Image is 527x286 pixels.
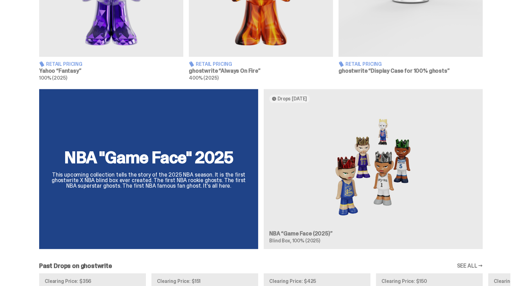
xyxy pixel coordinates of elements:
[278,96,307,101] span: Drops [DATE]
[39,263,112,269] h2: Past Drops on ghostwrite
[45,279,140,284] p: Clearing Price: $356
[47,149,250,166] h2: NBA "Game Face" 2025
[269,108,477,225] img: Game Face (2025)
[46,62,82,66] span: Retail Pricing
[381,279,477,284] p: Clearing Price: $150
[345,62,382,66] span: Retail Pricing
[189,68,333,74] h3: ghostwrite “Always On Fire”
[339,68,483,74] h3: ghostwrite “Display Case for 100% ghosts”
[47,172,250,189] p: This upcoming collection tells the story of the 2025 NBA season. It is the first ghostwrite X NBA...
[457,263,483,269] a: SEE ALL →
[39,75,67,81] span: 100% (2025)
[157,279,253,284] p: Clearing Price: $151
[39,68,183,74] h3: Yahoo “Fantasy”
[269,279,365,284] p: Clearing Price: $425
[269,238,291,244] span: Blind Box,
[189,75,218,81] span: 400% (2025)
[292,238,320,244] span: 100% (2025)
[196,62,232,66] span: Retail Pricing
[269,231,477,236] h3: NBA “Game Face (2025)”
